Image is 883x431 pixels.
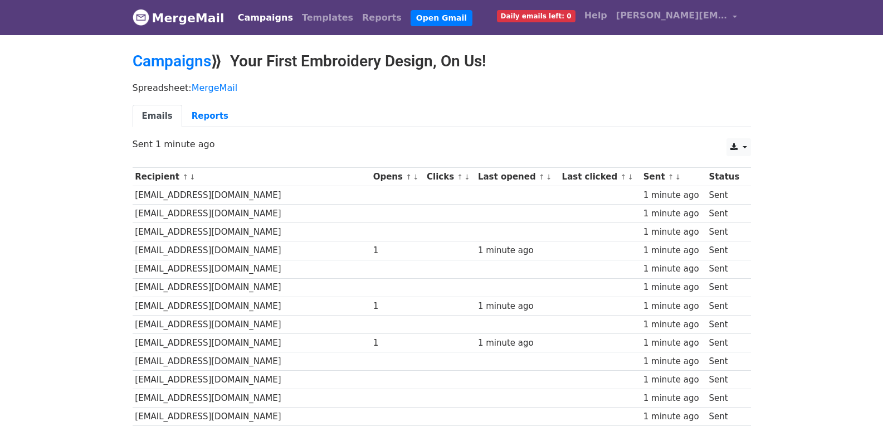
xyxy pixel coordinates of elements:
td: Sent [706,260,745,278]
div: 1 minute ago [643,207,704,220]
div: 1 minute ago [643,189,704,202]
th: Last clicked [559,168,641,186]
a: ↑ [539,173,545,181]
div: 1 minute ago [643,263,704,275]
div: 1 minute ago [643,392,704,405]
span: Daily emails left: 0 [497,10,575,22]
td: Sent [706,297,745,315]
a: Campaigns [233,7,297,29]
th: Last opened [475,168,559,186]
div: 1 minute ago [643,374,704,386]
td: Sent [706,352,745,371]
div: 1 minute ago [643,226,704,239]
a: ↓ [627,173,633,181]
td: Sent [706,278,745,297]
div: 1 minute ago [643,300,704,313]
a: ↑ [668,173,674,181]
td: [EMAIL_ADDRESS][DOMAIN_NAME] [133,241,370,260]
th: Recipient [133,168,370,186]
td: Sent [706,241,745,260]
a: ↓ [413,173,419,181]
td: Sent [706,205,745,223]
span: [PERSON_NAME][EMAIL_ADDRESS][DOMAIN_NAME] [616,9,728,22]
div: 1 [373,300,422,313]
p: Sent 1 minute ago [133,138,751,150]
a: ↓ [189,173,196,181]
a: ↑ [406,173,412,181]
td: Sent [706,333,745,352]
td: [EMAIL_ADDRESS][DOMAIN_NAME] [133,278,370,297]
td: [EMAIL_ADDRESS][DOMAIN_NAME] [133,352,370,371]
td: [EMAIL_ADDRESS][DOMAIN_NAME] [133,408,370,426]
div: 1 minute ago [643,318,704,331]
td: Sent [706,315,745,333]
img: MergeMail logo [133,9,149,26]
a: ↓ [546,173,552,181]
div: 1 minute ago [643,355,704,368]
div: 1 [373,337,422,350]
td: [EMAIL_ADDRESS][DOMAIN_NAME] [133,389,370,408]
td: Sent [706,389,745,408]
a: Emails [133,105,182,128]
td: [EMAIL_ADDRESS][DOMAIN_NAME] [133,315,370,333]
th: Clicks [424,168,475,186]
h2: ⟫ Your First Embroidery Design, On Us! [133,52,751,71]
a: Campaigns [133,52,211,70]
th: Status [706,168,745,186]
a: Templates [297,7,358,29]
a: Open Gmail [411,10,472,26]
td: Sent [706,223,745,241]
td: Sent [706,408,745,426]
div: 1 minute ago [643,281,704,294]
td: Sent [706,186,745,205]
th: Opens [370,168,424,186]
a: Help [580,4,612,27]
div: 1 minute ago [478,337,557,350]
a: ↑ [182,173,188,181]
td: [EMAIL_ADDRESS][DOMAIN_NAME] [133,260,370,278]
div: 1 minute ago [478,244,557,257]
td: [EMAIL_ADDRESS][DOMAIN_NAME] [133,205,370,223]
div: 1 minute ago [478,300,557,313]
div: 1 minute ago [643,337,704,350]
td: [EMAIL_ADDRESS][DOMAIN_NAME] [133,297,370,315]
a: Reports [182,105,238,128]
a: MergeMail [192,83,237,93]
a: ↑ [620,173,626,181]
td: [EMAIL_ADDRESS][DOMAIN_NAME] [133,223,370,241]
a: Daily emails left: 0 [492,4,580,27]
th: Sent [641,168,706,186]
a: [PERSON_NAME][EMAIL_ADDRESS][DOMAIN_NAME] [612,4,742,31]
div: 1 minute ago [643,410,704,423]
a: ↓ [675,173,681,181]
p: Spreadsheet: [133,82,751,94]
td: Sent [706,371,745,389]
a: Reports [358,7,406,29]
div: 1 minute ago [643,244,704,257]
div: 1 [373,244,422,257]
td: [EMAIL_ADDRESS][DOMAIN_NAME] [133,333,370,352]
a: ↑ [457,173,463,181]
td: [EMAIL_ADDRESS][DOMAIN_NAME] [133,371,370,389]
a: ↓ [464,173,470,181]
a: MergeMail [133,6,225,30]
td: [EMAIL_ADDRESS][DOMAIN_NAME] [133,186,370,205]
